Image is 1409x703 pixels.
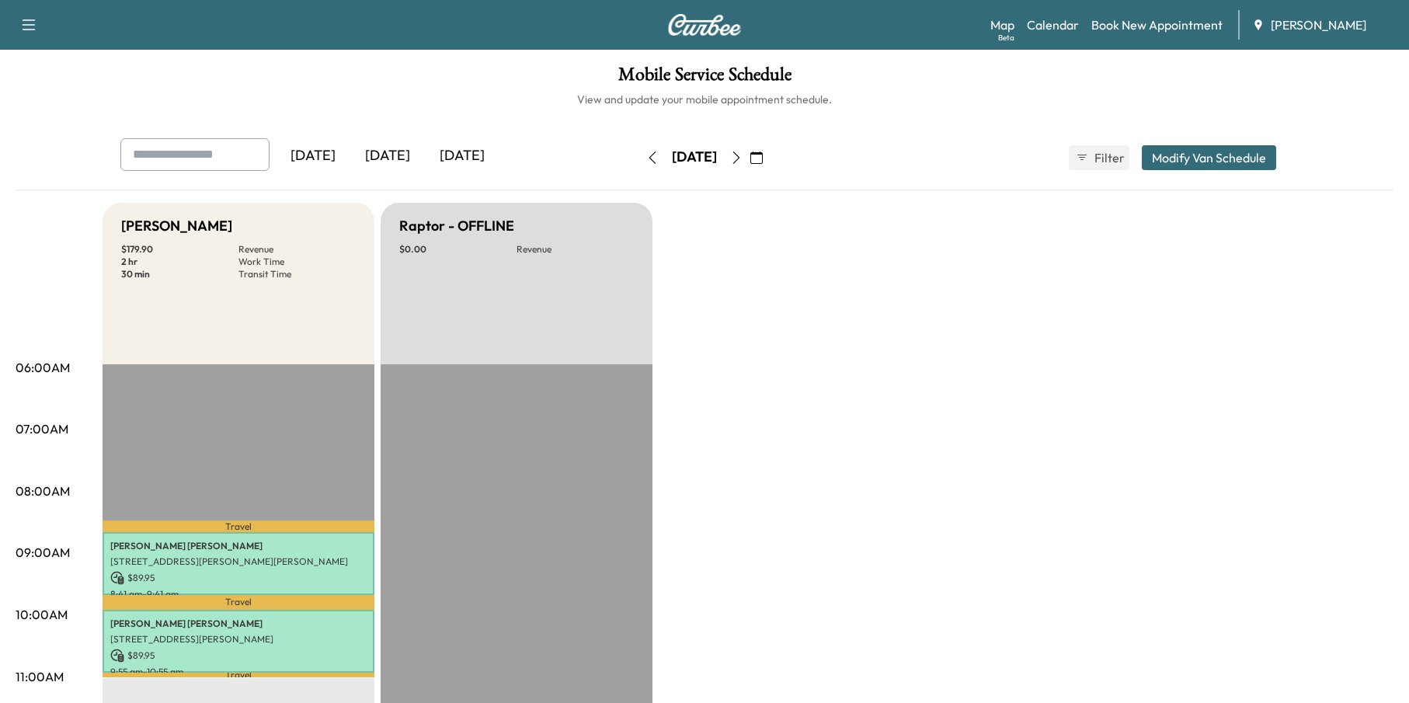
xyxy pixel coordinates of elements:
a: Book New Appointment [1091,16,1223,34]
button: Modify Van Schedule [1142,145,1276,170]
a: MapBeta [990,16,1014,34]
p: $ 89.95 [110,571,367,585]
img: Curbee Logo [667,14,742,36]
div: [DATE] [672,148,717,167]
p: Work Time [238,256,356,268]
p: Travel [103,520,374,532]
p: 10:00AM [16,605,68,624]
h6: View and update your mobile appointment schedule. [16,92,1393,107]
div: Beta [998,32,1014,44]
div: [DATE] [276,138,350,174]
div: [DATE] [350,138,425,174]
div: [DATE] [425,138,499,174]
p: $ 0.00 [399,243,517,256]
p: 09:00AM [16,543,70,562]
p: Revenue [517,243,634,256]
h1: Mobile Service Schedule [16,65,1393,92]
p: 11:00AM [16,667,64,686]
button: Filter [1069,145,1129,170]
p: [STREET_ADDRESS][PERSON_NAME][PERSON_NAME] [110,555,367,568]
p: 07:00AM [16,419,68,438]
p: Travel [103,673,374,678]
p: Revenue [238,243,356,256]
p: $ 89.95 [110,649,367,663]
p: 06:00AM [16,358,70,377]
a: Calendar [1027,16,1079,34]
span: [PERSON_NAME] [1271,16,1366,34]
p: 08:00AM [16,482,70,500]
p: Transit Time [238,268,356,280]
p: [STREET_ADDRESS][PERSON_NAME] [110,633,367,646]
p: 2 hr [121,256,238,268]
p: $ 179.90 [121,243,238,256]
p: 9:55 am - 10:55 am [110,666,367,678]
span: Filter [1094,148,1122,167]
p: Travel [103,595,374,610]
p: [PERSON_NAME] [PERSON_NAME] [110,618,367,630]
p: 30 min [121,268,238,280]
p: [PERSON_NAME] [PERSON_NAME] [110,540,367,552]
h5: [PERSON_NAME] [121,215,232,237]
p: 8:41 am - 9:41 am [110,588,367,600]
h5: Raptor - OFFLINE [399,215,514,237]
